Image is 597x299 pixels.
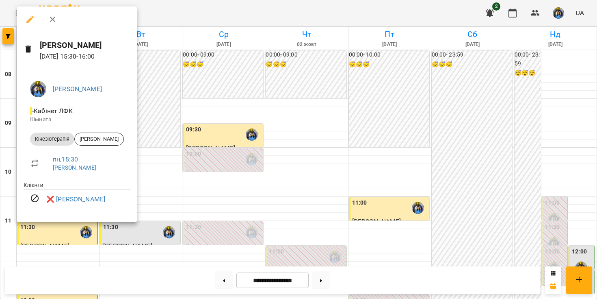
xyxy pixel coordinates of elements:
ul: Клієнти [24,181,130,212]
p: Кімната [30,116,124,124]
span: [PERSON_NAME] [75,135,123,143]
span: Кінезіотерапія [30,135,74,143]
a: [PERSON_NAME] [53,85,102,93]
img: d1dec607e7f372b62d1bb04098aa4c64.jpeg [30,81,46,97]
a: ❌ [PERSON_NAME] [46,194,105,204]
span: - Кабінет ЛФК [30,107,74,115]
div: [PERSON_NAME] [74,133,124,146]
p: [DATE] 15:30 - 16:00 [40,52,130,61]
a: [PERSON_NAME] [53,164,96,171]
h6: [PERSON_NAME] [40,39,130,52]
a: пн , 15:30 [53,155,78,163]
svg: Візит скасовано [30,194,40,203]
